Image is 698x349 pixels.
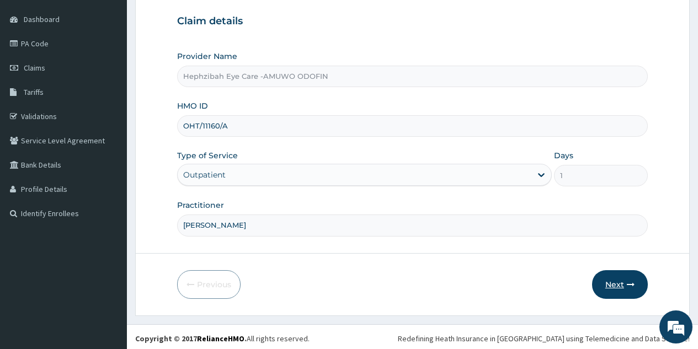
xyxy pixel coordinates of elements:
[181,6,207,32] div: Minimize live chat window
[24,87,44,97] span: Tariffs
[177,100,208,111] label: HMO ID
[398,333,690,344] div: Redefining Heath Insurance in [GEOGRAPHIC_DATA] using Telemedicine and Data Science!
[24,63,45,73] span: Claims
[177,214,648,236] input: Enter Name
[177,270,241,299] button: Previous
[177,150,238,161] label: Type of Service
[57,62,185,76] div: Chat with us now
[177,15,648,28] h3: Claim details
[64,104,152,216] span: We're online!
[177,115,648,137] input: Enter HMO ID
[6,232,210,271] textarea: Type your message and hit 'Enter'
[592,270,648,299] button: Next
[183,169,226,180] div: Outpatient
[554,150,573,161] label: Days
[24,14,60,24] span: Dashboard
[177,51,237,62] label: Provider Name
[135,334,247,343] strong: Copyright © 2017 .
[20,55,45,83] img: d_794563401_company_1708531726252_794563401
[177,200,224,211] label: Practitioner
[197,334,244,343] a: RelianceHMO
